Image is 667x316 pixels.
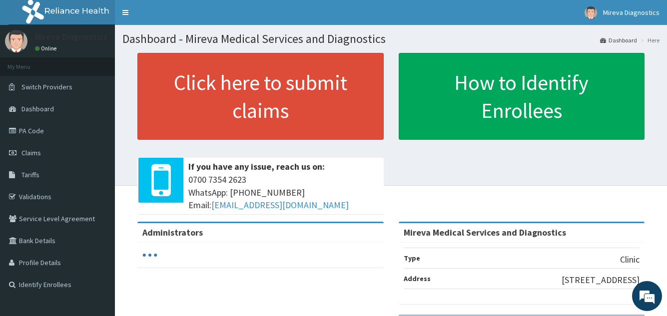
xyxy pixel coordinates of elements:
a: Click here to submit claims [137,53,384,140]
a: [EMAIL_ADDRESS][DOMAIN_NAME] [211,199,349,211]
b: Address [404,274,431,283]
span: Dashboard [21,104,54,113]
b: If you have any issue, reach us on: [188,161,325,172]
span: Switch Providers [21,82,72,91]
p: Clinic [620,253,640,266]
b: Administrators [142,227,203,238]
svg: audio-loading [142,248,157,263]
b: Type [404,254,420,263]
a: How to Identify Enrollees [399,53,645,140]
p: Mireva Diagnostics [35,32,107,41]
a: Online [35,45,59,52]
span: 0700 7354 2623 WhatsApp: [PHONE_NUMBER] Email: [188,173,379,212]
img: User Image [585,6,597,19]
li: Here [638,36,660,44]
p: [STREET_ADDRESS] [562,274,640,287]
span: Claims [21,148,41,157]
span: Mireva Diagnostics [603,8,660,17]
strong: Mireva Medical Services and Diagnostics [404,227,566,238]
span: Tariffs [21,170,39,179]
img: User Image [5,30,27,52]
h1: Dashboard - Mireva Medical Services and Diagnostics [122,32,660,45]
a: Dashboard [600,36,637,44]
